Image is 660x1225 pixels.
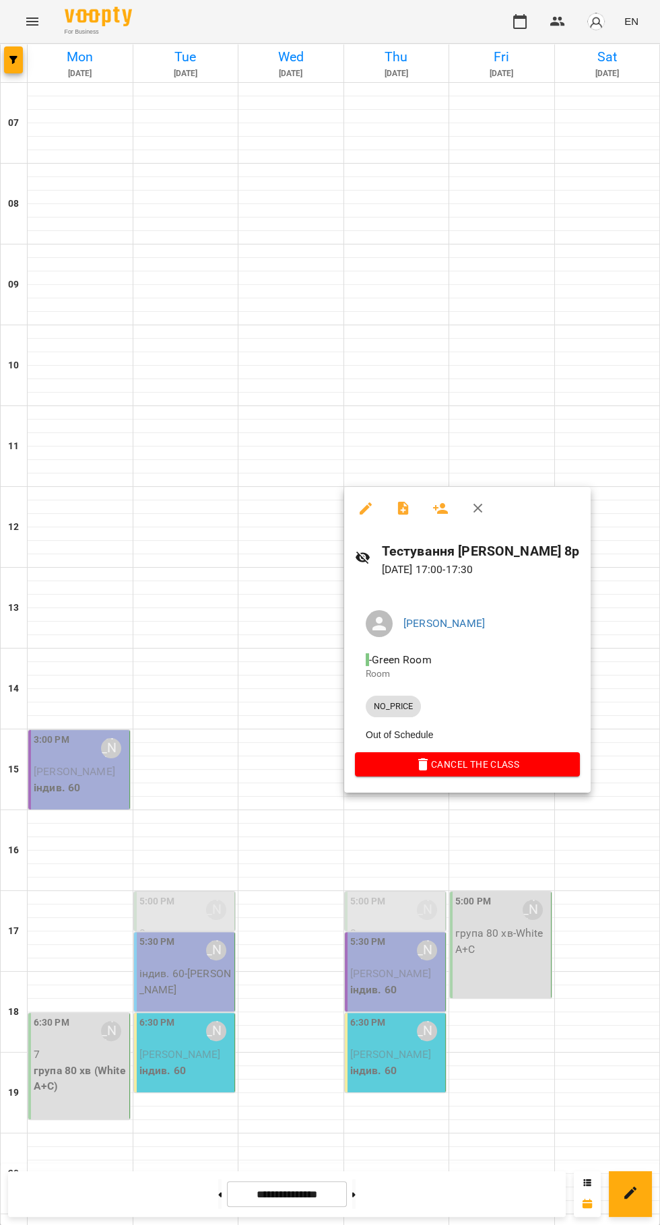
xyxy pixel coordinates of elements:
[366,667,569,681] p: Room
[366,700,421,713] span: NO_PRICE
[366,653,434,666] span: - Green Room
[382,562,580,578] p: [DATE] 17:00 - 17:30
[382,541,580,562] h6: Тестування [PERSON_NAME] 8р
[355,752,580,776] button: Cancel the class
[355,723,580,747] li: Out of Schedule
[366,756,569,772] span: Cancel the class
[403,617,485,630] a: [PERSON_NAME]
